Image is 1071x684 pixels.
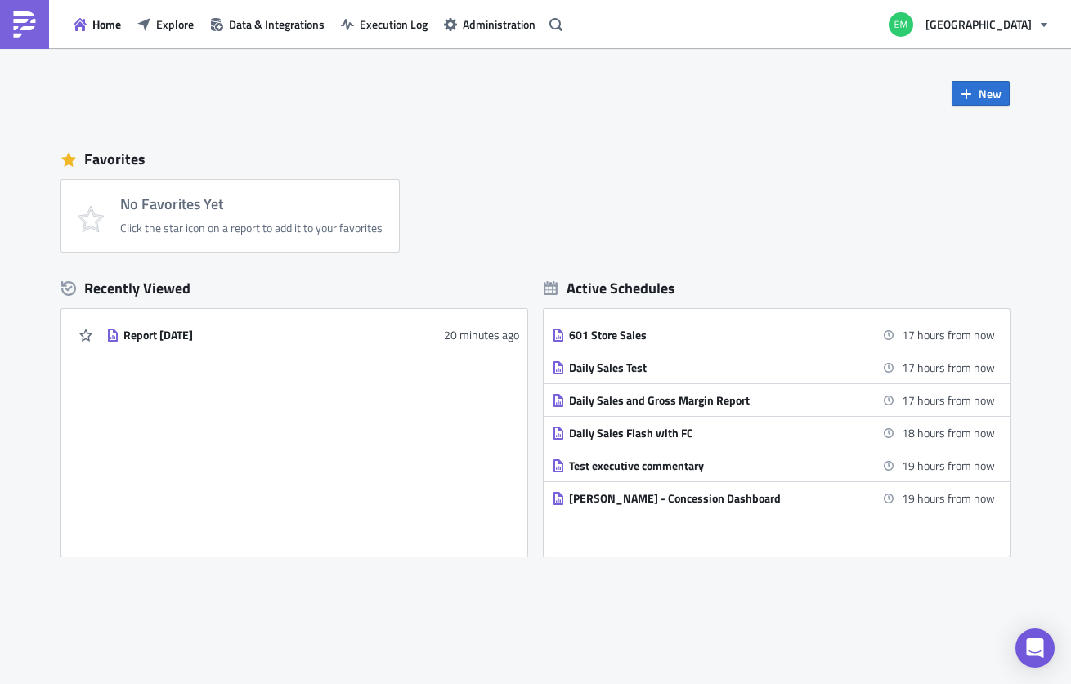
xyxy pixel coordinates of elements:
button: Explore [129,11,202,37]
a: Daily Sales Flash with FC18 hours from now [552,417,995,449]
span: Explore [156,16,194,33]
time: 2025-08-26 09:00 [902,457,995,474]
div: Daily Sales Flash with FC [569,426,855,440]
div: Click the star icon on a report to add it to your favorites [120,221,383,235]
span: Administration [463,16,535,33]
div: Test executive commentary [569,458,855,473]
button: Execution Log [333,11,436,37]
div: [PERSON_NAME] - Concession Dashboard [569,491,855,506]
button: Home [65,11,129,37]
button: Administration [436,11,544,37]
button: New [952,81,1010,106]
a: Daily Sales Test17 hours from now [552,351,995,383]
time: 2025-08-25T19:03:19Z [444,326,519,343]
span: Home [92,16,121,33]
div: Report [DATE] [123,328,410,342]
a: 601 Store Sales17 hours from now [552,319,995,351]
div: 601 Store Sales [569,328,855,342]
span: Execution Log [360,16,428,33]
time: 2025-08-26 07:00 [902,326,995,343]
div: Open Intercom Messenger [1015,628,1055,668]
button: Data & Integrations [202,11,333,37]
div: Favorites [61,147,1010,172]
img: PushMetrics [11,11,38,38]
button: [GEOGRAPHIC_DATA] [879,7,1059,42]
time: 2025-08-26 07:00 [902,359,995,376]
img: Avatar [887,11,915,38]
time: 2025-08-26 09:30 [902,490,995,507]
a: [PERSON_NAME] - Concession Dashboard19 hours from now [552,482,995,514]
time: 2025-08-26 07:30 [902,391,995,409]
a: Test executive commentary19 hours from now [552,449,995,481]
span: New [979,85,1002,102]
div: Daily Sales Test [569,360,855,375]
div: Daily Sales and Gross Margin Report [569,393,855,408]
span: Data & Integrations [229,16,325,33]
div: Recently Viewed [61,276,527,301]
a: Report [DATE]20 minutes ago [106,319,519,351]
span: [GEOGRAPHIC_DATA] [925,16,1032,33]
a: Daily Sales and Gross Margin Report17 hours from now [552,384,995,416]
h4: No Favorites Yet [120,196,383,212]
time: 2025-08-26 08:15 [902,424,995,441]
div: Active Schedules [544,279,675,297]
